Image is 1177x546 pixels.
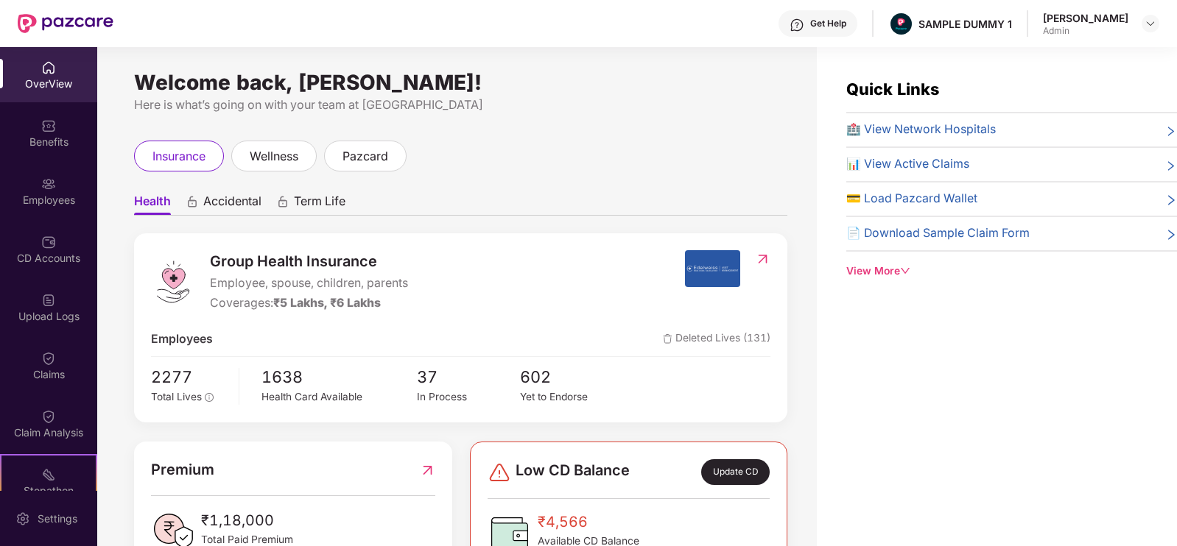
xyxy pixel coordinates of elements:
div: Welcome back, [PERSON_NAME]! [134,77,787,88]
div: animation [276,195,289,208]
div: Update CD [701,459,770,484]
span: right [1165,193,1177,208]
img: Pazcare_Alternative_logo-01-01.png [890,13,912,35]
div: Settings [33,511,82,526]
span: Total Lives [151,391,202,403]
img: svg+xml;base64,PHN2ZyBpZD0iRGFuZ2VyLTMyeDMyIiB4bWxucz0iaHR0cDovL3d3dy53My5vcmcvMjAwMC9zdmciIHdpZH... [488,461,511,484]
span: Accidental [203,194,261,215]
span: pazcard [342,147,388,166]
span: ₹5 Lakhs, ₹6 Lakhs [273,296,381,310]
div: Stepathon [1,483,96,498]
img: svg+xml;base64,PHN2ZyBpZD0iSG9tZSIgeG1sbnM9Imh0dHA6Ly93d3cudzMub3JnLzIwMDAvc3ZnIiB3aWR0aD0iMjAiIG... [41,60,56,75]
span: Low CD Balance [516,459,630,484]
span: 1638 [261,364,416,389]
span: 37 [417,364,520,389]
img: svg+xml;base64,PHN2ZyBpZD0iQ0RfQWNjb3VudHMiIGRhdGEtbmFtZT0iQ0QgQWNjb3VudHMiIHhtbG5zPSJodHRwOi8vd3... [41,235,56,249]
span: Deleted Lives (131) [663,330,770,349]
span: 2277 [151,364,228,389]
span: Group Health Insurance [210,250,408,273]
span: 📊 View Active Claims [846,155,969,174]
div: animation [186,195,199,208]
img: logo [151,260,195,304]
span: 🏥 View Network Hospitals [846,121,996,139]
span: ₹4,566 [538,511,639,533]
span: ₹1,18,000 [201,509,293,532]
img: RedirectIcon [755,252,770,266]
div: Health Card Available [261,389,416,405]
span: Health [134,194,171,215]
div: SAMPLE DUMMY 1 [918,17,1012,31]
div: In Process [417,389,520,405]
img: svg+xml;base64,PHN2ZyBpZD0iRHJvcGRvd24tMzJ4MzIiIHhtbG5zPSJodHRwOi8vd3d3LnczLm9yZy8yMDAwL3N2ZyIgd2... [1145,18,1156,29]
span: Quick Links [846,79,939,99]
img: svg+xml;base64,PHN2ZyBpZD0iQmVuZWZpdHMiIHhtbG5zPSJodHRwOi8vd3d3LnczLm9yZy8yMDAwL3N2ZyIgd2lkdGg9Ij... [41,118,56,133]
div: [PERSON_NAME] [1043,11,1128,25]
img: svg+xml;base64,PHN2ZyBpZD0iRW1wbG95ZWVzIiB4bWxucz0iaHR0cDovL3d3dy53My5vcmcvMjAwMC9zdmciIHdpZHRoPS... [41,177,56,191]
span: 📄 Download Sample Claim Form [846,224,1030,243]
span: insurance [152,147,205,166]
span: wellness [250,147,298,166]
span: Employees [151,330,213,349]
img: insurerIcon [685,250,740,287]
div: Get Help [810,18,846,29]
span: info-circle [205,393,214,402]
span: right [1165,124,1177,139]
img: svg+xml;base64,PHN2ZyBpZD0iQ2xhaW0iIHhtbG5zPSJodHRwOi8vd3d3LnczLm9yZy8yMDAwL3N2ZyIgd2lkdGg9IjIwIi... [41,409,56,424]
span: right [1165,227,1177,243]
img: svg+xml;base64,PHN2ZyBpZD0iSGVscC0zMngzMiIgeG1sbnM9Imh0dHA6Ly93d3cudzMub3JnLzIwMDAvc3ZnIiB3aWR0aD... [790,18,804,32]
div: Coverages: [210,294,408,313]
span: 602 [520,364,623,389]
div: Here is what’s going on with your team at [GEOGRAPHIC_DATA] [134,96,787,114]
div: Yet to Endorse [520,389,623,405]
span: down [900,266,910,276]
img: deleteIcon [663,334,672,344]
span: right [1165,158,1177,174]
img: RedirectIcon [420,458,435,481]
div: View More [846,263,1177,280]
img: New Pazcare Logo [18,14,113,33]
span: Premium [151,458,214,481]
span: 💳 Load Pazcard Wallet [846,190,977,208]
span: Term Life [294,194,345,215]
img: svg+xml;base64,PHN2ZyBpZD0iVXBsb2FkX0xvZ3MiIGRhdGEtbmFtZT0iVXBsb2FkIExvZ3MiIHhtbG5zPSJodHRwOi8vd3... [41,293,56,308]
img: svg+xml;base64,PHN2ZyBpZD0iQ2xhaW0iIHhtbG5zPSJodHRwOi8vd3d3LnczLm9yZy8yMDAwL3N2ZyIgd2lkdGg9IjIwIi... [41,351,56,366]
span: Employee, spouse, children, parents [210,274,408,293]
div: Admin [1043,25,1128,37]
img: svg+xml;base64,PHN2ZyBpZD0iU2V0dGluZy0yMHgyMCIgeG1sbnM9Imh0dHA6Ly93d3cudzMub3JnLzIwMDAvc3ZnIiB3aW... [15,511,30,526]
img: svg+xml;base64,PHN2ZyB4bWxucz0iaHR0cDovL3d3dy53My5vcmcvMjAwMC9zdmciIHdpZHRoPSIyMSIgaGVpZ2h0PSIyMC... [41,467,56,482]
